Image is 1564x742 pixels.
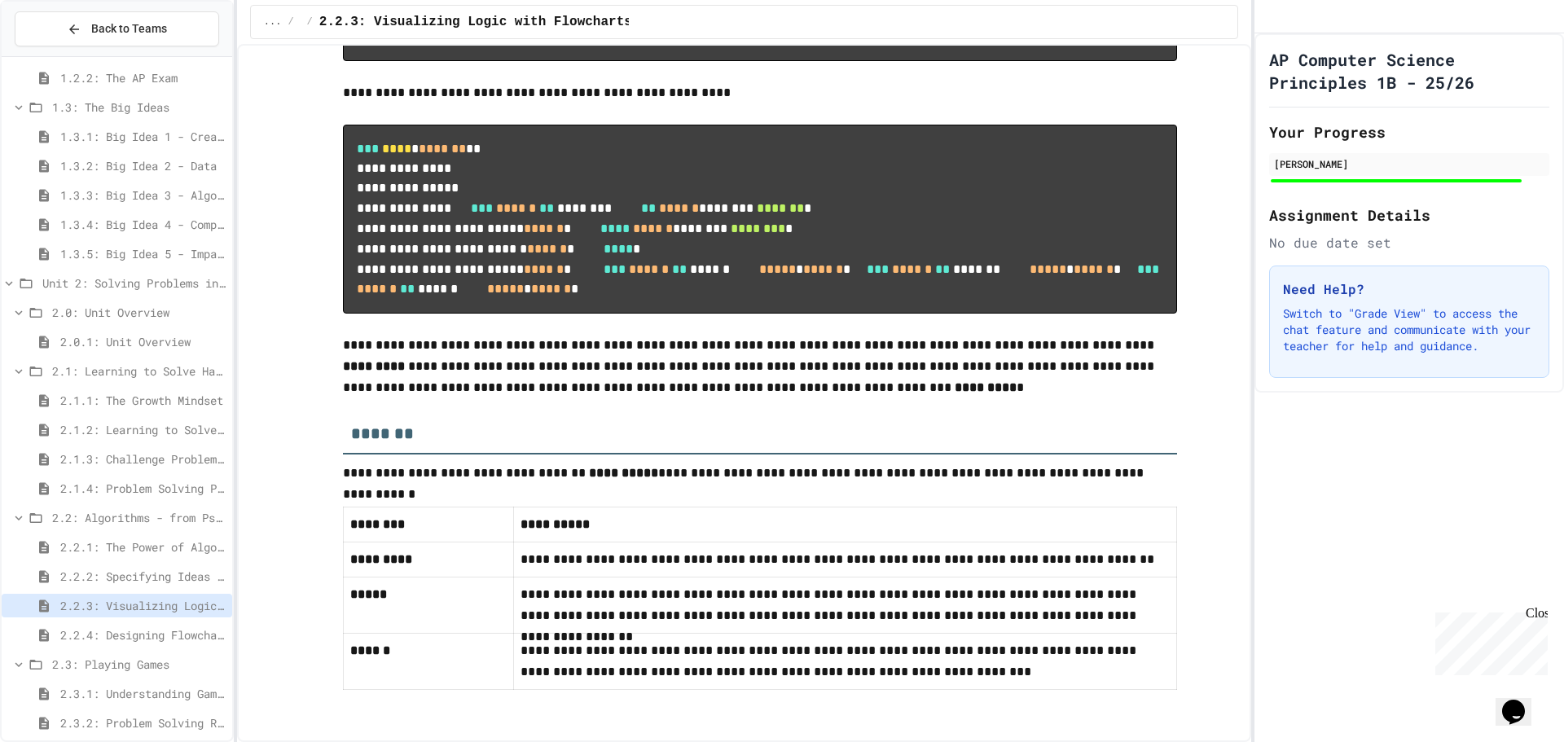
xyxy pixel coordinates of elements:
[1269,233,1549,252] div: No due date set
[288,15,293,29] span: /
[60,538,226,555] span: 2.2.1: The Power of Algorithms
[60,157,226,174] span: 1.3.2: Big Idea 2 - Data
[1269,121,1549,143] h2: Your Progress
[52,656,226,673] span: 2.3: Playing Games
[52,362,226,380] span: 2.1: Learning to Solve Hard Problems
[91,20,167,37] span: Back to Teams
[60,69,226,86] span: 1.2.2: The AP Exam
[60,480,226,497] span: 2.1.4: Problem Solving Practice
[7,7,112,103] div: Chat with us now!Close
[1429,606,1548,675] iframe: chat widget
[60,568,226,585] span: 2.2.2: Specifying Ideas with Pseudocode
[1283,305,1535,354] p: Switch to "Grade View" to access the chat feature and communicate with your teacher for help and ...
[15,11,219,46] button: Back to Teams
[60,187,226,204] span: 1.3.3: Big Idea 3 - Algorithms and Programming
[60,333,226,350] span: 2.0.1: Unit Overview
[60,421,226,438] span: 2.1.2: Learning to Solve Hard Problems
[1274,156,1544,171] div: [PERSON_NAME]
[60,685,226,702] span: 2.3.1: Understanding Games with Flowcharts
[42,274,226,292] span: Unit 2: Solving Problems in Computer Science
[60,392,226,409] span: 2.1.1: The Growth Mindset
[1269,48,1549,94] h1: AP Computer Science Principles 1B - 25/26
[60,714,226,731] span: 2.3.2: Problem Solving Reflection
[60,128,226,145] span: 1.3.1: Big Idea 1 - Creative Development
[60,245,226,262] span: 1.3.5: Big Idea 5 - Impact of Computing
[1283,279,1535,299] h3: Need Help?
[60,216,226,233] span: 1.3.4: Big Idea 4 - Computing Systems and Networks
[264,15,282,29] span: ...
[1496,677,1548,726] iframe: chat widget
[52,99,226,116] span: 1.3: The Big Ideas
[60,597,226,614] span: 2.2.3: Visualizing Logic with Flowcharts
[60,450,226,468] span: 2.1.3: Challenge Problem - The Bridge
[52,304,226,321] span: 2.0: Unit Overview
[307,15,313,29] span: /
[60,626,226,643] span: 2.2.4: Designing Flowcharts
[52,509,226,526] span: 2.2: Algorithms - from Pseudocode to Flowcharts
[319,12,632,32] span: 2.2.3: Visualizing Logic with Flowcharts
[1269,204,1549,226] h2: Assignment Details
